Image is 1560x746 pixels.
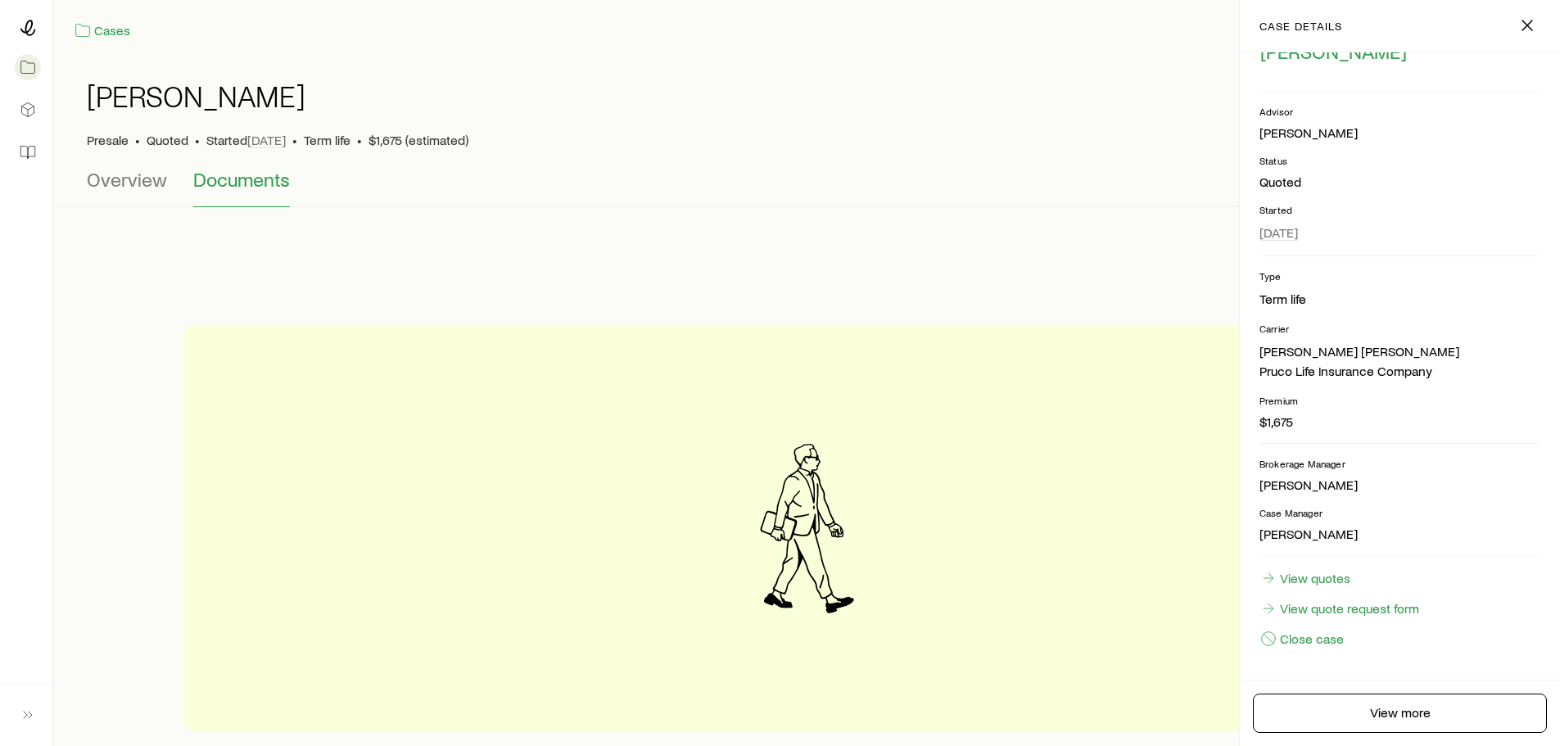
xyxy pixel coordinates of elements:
[1259,599,1420,617] a: View quote request form
[369,132,468,148] span: $1,675 (estimated)
[1259,154,1540,167] p: Status
[1259,203,1540,216] p: Started
[87,132,129,148] p: Presale
[135,132,140,148] span: •
[292,132,297,148] span: •
[1259,630,1345,648] button: Close case
[1259,269,1540,283] p: Type
[1259,124,1358,142] div: [PERSON_NAME]
[357,132,362,148] span: •
[1259,341,1540,361] li: [PERSON_NAME] [PERSON_NAME]
[1259,457,1540,470] p: Brokerage Manager
[1259,361,1540,381] li: Pruco Life Insurance Company
[1259,224,1298,241] span: [DATE]
[1259,526,1540,542] p: [PERSON_NAME]
[193,168,290,191] span: Documents
[1259,289,1540,309] li: Term life
[1259,569,1351,587] a: View quotes
[87,79,305,112] h1: [PERSON_NAME]
[1259,506,1540,519] p: Case Manager
[1259,39,1408,65] button: [PERSON_NAME]
[206,132,286,148] p: Started
[1259,477,1540,493] p: [PERSON_NAME]
[247,132,286,148] span: [DATE]
[1259,105,1540,118] p: Advisor
[1259,20,1342,33] p: case details
[87,168,1527,207] div: Case details tabs
[1259,322,1540,335] p: Carrier
[87,168,167,191] span: Overview
[1259,174,1540,190] p: Quoted
[1259,414,1540,430] p: $1,675
[195,132,200,148] span: •
[1259,394,1540,407] p: Premium
[74,21,131,40] a: Cases
[147,132,188,148] span: Quoted
[304,132,350,148] span: Term life
[1253,694,1547,733] a: View more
